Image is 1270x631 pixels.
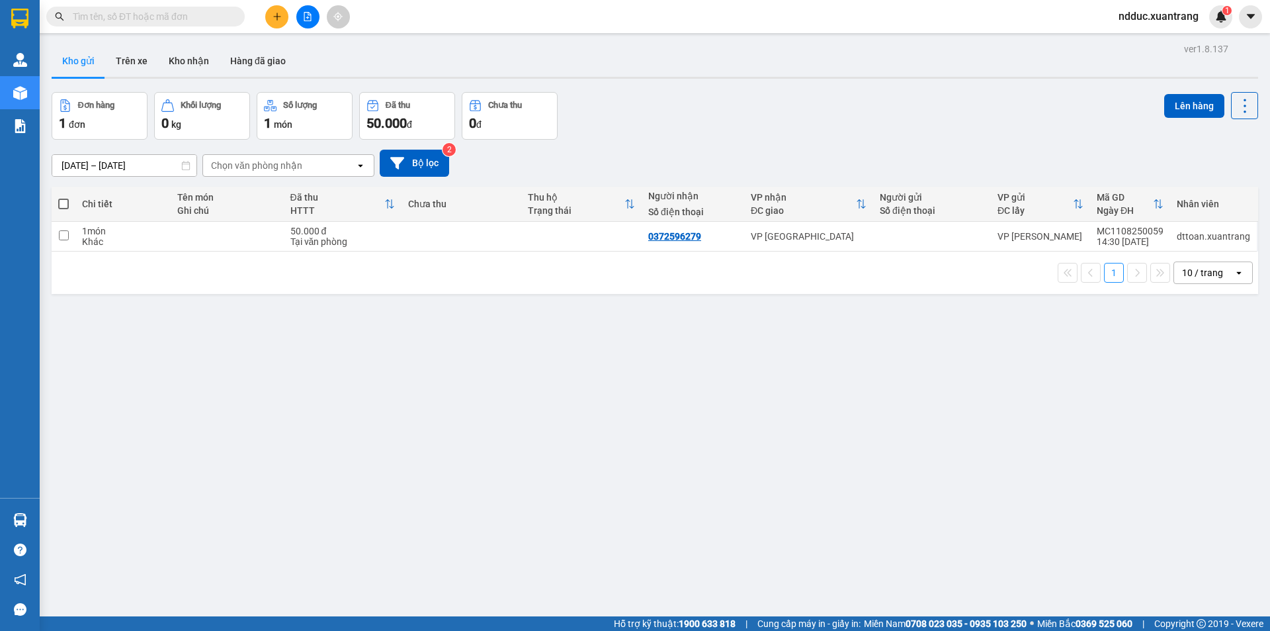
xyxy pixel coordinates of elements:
[366,115,407,131] span: 50.000
[1184,42,1228,56] div: ver 1.8.137
[1234,267,1244,278] svg: open
[14,544,26,556] span: question-circle
[1215,11,1227,23] img: icon-new-feature
[648,231,701,242] div: 0372596279
[380,150,449,177] button: Bộ lọc
[1245,11,1257,23] span: caret-down
[1104,263,1124,283] button: 1
[462,92,558,140] button: Chưa thu0đ
[264,115,271,131] span: 1
[1030,621,1034,626] span: ⚪️
[59,115,66,131] span: 1
[521,187,642,222] th: Toggle SortBy
[997,231,1083,242] div: VP [PERSON_NAME]
[69,119,85,130] span: đơn
[82,236,164,247] div: Khác
[177,205,276,216] div: Ghi chú
[1197,619,1206,628] span: copyright
[880,205,984,216] div: Số điện thoại
[1222,6,1232,15] sup: 1
[679,618,736,629] strong: 1900 633 818
[386,101,410,110] div: Đã thu
[751,231,867,242] div: VP [GEOGRAPHIC_DATA]
[13,513,27,527] img: warehouse-icon
[13,53,27,67] img: warehouse-icon
[991,187,1090,222] th: Toggle SortBy
[273,12,282,21] span: plus
[1097,205,1153,216] div: Ngày ĐH
[1097,226,1164,236] div: MC1108250059
[154,92,250,140] button: Khối lượng0kg
[105,45,158,77] button: Trên xe
[290,192,384,203] div: Đã thu
[648,207,738,217] div: Số điện thoại
[82,226,164,236] div: 1 món
[296,5,319,28] button: file-add
[1097,192,1153,203] div: Mã GD
[52,92,148,140] button: Đơn hàng1đơn
[751,192,856,203] div: VP nhận
[257,92,353,140] button: Số lượng1món
[11,9,28,28] img: logo-vxr
[52,155,196,176] input: Select a date range.
[359,92,455,140] button: Đã thu50.000đ
[614,616,736,631] span: Hỗ trợ kỹ thuật:
[408,199,515,209] div: Chưa thu
[997,192,1073,203] div: VP gửi
[1182,266,1223,279] div: 10 / trang
[648,191,738,201] div: Người nhận
[1142,616,1144,631] span: |
[1177,231,1250,242] div: dttoan.xuantrang
[333,12,343,21] span: aim
[744,187,873,222] th: Toggle SortBy
[158,45,220,77] button: Kho nhận
[1090,187,1170,222] th: Toggle SortBy
[1239,5,1262,28] button: caret-down
[78,101,114,110] div: Đơn hàng
[757,616,861,631] span: Cung cấp máy in - giấy in:
[880,192,984,203] div: Người gửi
[469,115,476,131] span: 0
[751,205,856,216] div: ĐC giao
[52,45,105,77] button: Kho gửi
[290,236,395,247] div: Tại văn phòng
[14,603,26,616] span: message
[55,12,64,21] span: search
[283,101,317,110] div: Số lượng
[274,119,292,130] span: món
[906,618,1027,629] strong: 0708 023 035 - 0935 103 250
[303,12,312,21] span: file-add
[13,86,27,100] img: warehouse-icon
[1177,199,1250,209] div: Nhân viên
[13,119,27,133] img: solution-icon
[1108,8,1209,24] span: ndduc.xuantrang
[171,119,181,130] span: kg
[290,205,384,216] div: HTTT
[443,143,456,156] sup: 2
[1097,236,1164,247] div: 14:30 [DATE]
[864,616,1027,631] span: Miền Nam
[1164,94,1224,118] button: Lên hàng
[528,205,624,216] div: Trạng thái
[73,9,229,24] input: Tìm tên, số ĐT hoặc mã đơn
[327,5,350,28] button: aim
[1037,616,1132,631] span: Miền Bắc
[265,5,288,28] button: plus
[488,101,522,110] div: Chưa thu
[1224,6,1229,15] span: 1
[290,226,395,236] div: 50.000 đ
[997,205,1073,216] div: ĐC lấy
[284,187,402,222] th: Toggle SortBy
[745,616,747,631] span: |
[528,192,624,203] div: Thu hộ
[14,573,26,586] span: notification
[161,115,169,131] span: 0
[220,45,296,77] button: Hàng đã giao
[181,101,221,110] div: Khối lượng
[177,192,276,203] div: Tên món
[407,119,412,130] span: đ
[82,199,164,209] div: Chi tiết
[1076,618,1132,629] strong: 0369 525 060
[355,160,366,171] svg: open
[476,119,482,130] span: đ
